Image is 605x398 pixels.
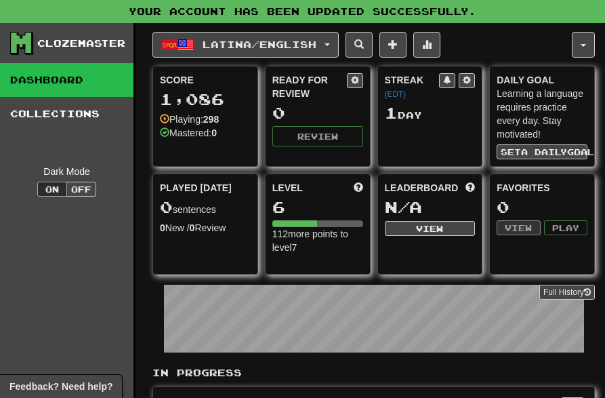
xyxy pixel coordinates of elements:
span: Leaderboard [385,181,459,195]
div: Daily Goal [497,73,587,87]
div: Clozemaster [37,37,125,50]
p: In Progress [152,366,595,380]
button: Seta dailygoal [497,144,587,159]
a: (EDT) [385,89,406,99]
button: Review [272,126,363,146]
div: Streak [385,73,440,100]
button: Latina/English [152,32,339,58]
span: 0 [160,197,173,216]
button: View [497,220,540,235]
span: Level [272,181,303,195]
span: a daily [521,147,567,157]
div: Ready for Review [272,73,347,100]
button: Search sentences [346,32,373,58]
button: Play [544,220,587,235]
strong: 298 [203,114,219,125]
span: N/A [385,197,422,216]
div: Favorites [497,181,587,195]
div: Day [385,104,476,122]
div: 0 [272,104,363,121]
div: Score [160,73,251,87]
button: View [385,221,476,236]
button: More stats [413,32,440,58]
button: Add sentence to collection [379,32,406,58]
div: 0 [497,199,587,216]
div: Playing: [160,113,219,126]
strong: 0 [211,127,217,138]
div: 1,086 [160,91,251,108]
span: This week in points, UTC [465,181,475,195]
div: Mastered: [160,126,217,140]
div: 6 [272,199,363,216]
strong: 0 [160,222,165,233]
strong: 0 [190,222,195,233]
span: Played [DATE] [160,181,232,195]
div: 112 more points to level 7 [272,227,363,254]
div: sentences [160,199,251,216]
button: On [37,182,67,197]
span: 1 [385,103,398,122]
span: Score more points to level up [354,181,363,195]
button: Off [66,182,96,197]
div: Learning a language requires practice every day. Stay motivated! [497,87,587,141]
div: New / Review [160,221,251,235]
a: Full History [539,285,595,300]
div: Dark Mode [10,165,123,178]
span: Latina / English [203,39,316,50]
span: Open feedback widget [9,380,112,393]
